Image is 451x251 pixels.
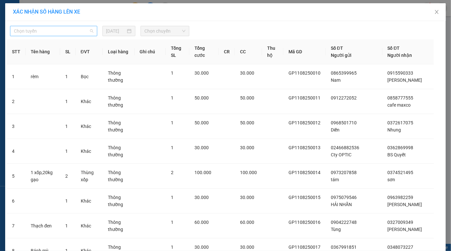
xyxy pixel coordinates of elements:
span: GP1108250012 [288,120,320,125]
span: GP1108250010 [288,70,320,76]
span: GP1108250015 [288,195,320,200]
span: 1 [171,195,173,200]
span: GP1108250014 [288,170,320,175]
td: Thông thường [103,64,135,89]
input: 11/08/2025 [106,27,126,35]
span: XÁC NHẬN SỐ HÀNG LÊN XE [13,9,80,15]
span: 0963982259 [388,195,414,200]
span: 1 [65,198,68,204]
th: Mã GD [283,39,326,64]
span: BS Quyết [388,152,406,157]
span: Chọn chuyến [144,26,185,36]
span: 0912272052 [331,95,357,100]
span: 1 [171,145,173,150]
span: 1 [65,124,68,129]
span: 30.000 [194,245,209,250]
td: 2 [7,89,26,114]
td: Khác [76,189,103,214]
span: GP1108250016 [288,220,320,225]
span: 1 [65,74,68,79]
td: Thông thường [103,89,135,114]
td: 3 [7,114,26,139]
span: Cty OPTIC [331,152,351,157]
span: [PERSON_NAME] [388,78,422,83]
span: [PERSON_NAME] [388,227,422,232]
span: 0858777555 [388,95,414,100]
span: tám [331,177,339,182]
span: GP1108250013 [288,145,320,150]
td: Khác [76,214,103,238]
span: 0904222748 [331,220,357,225]
th: SL [60,39,76,64]
span: 0348073227 [388,245,414,250]
span: close [434,9,439,15]
th: Thu hộ [262,39,283,64]
span: 02466882536 [331,145,359,150]
td: 5 [7,164,26,189]
span: 100.000 [194,170,211,175]
span: cafe maxco [388,102,411,108]
td: Thông thường [103,214,135,238]
span: 30.000 [240,245,254,250]
span: 30.000 [240,70,254,76]
span: [PERSON_NAME] [388,202,422,207]
span: 0915590333 [388,70,414,76]
th: CC [235,39,262,64]
td: Bọc [76,64,103,89]
td: Thùng xốp [76,164,103,189]
span: Nhung [388,127,401,132]
span: 1 [171,70,173,76]
th: Tên hàng [26,39,60,64]
span: 1 [65,223,68,228]
span: 0865399965 [331,70,357,76]
span: 0372617075 [388,120,414,125]
span: sơn [388,177,395,182]
th: STT [7,39,26,64]
span: 0968501710 [331,120,357,125]
span: 0374521495 [388,170,414,175]
td: 1 [7,64,26,89]
span: 0973207858 [331,170,357,175]
th: Tổng SL [166,39,189,64]
td: Thông thường [103,189,135,214]
span: 50.000 [240,95,254,100]
span: HẢI NHÃN [331,202,352,207]
span: GP1108250011 [288,95,320,100]
span: 1 [171,120,173,125]
td: Thông thường [103,114,135,139]
td: Khác [76,114,103,139]
span: Người gửi [331,53,351,58]
span: 1 [171,220,173,225]
td: Thạch đen [26,214,60,238]
span: 2 [65,173,68,179]
span: 30.000 [194,195,209,200]
td: 7 [7,214,26,238]
span: 30.000 [194,70,209,76]
span: 1 [65,149,68,154]
td: Thông thường [103,164,135,189]
span: 0367991851 [331,245,357,250]
span: 50.000 [194,120,209,125]
th: Tổng cước [189,39,219,64]
td: rèm [26,64,60,89]
span: 1 [65,99,68,104]
span: 100.000 [240,170,257,175]
span: 30.000 [240,145,254,150]
span: 2 [171,170,173,175]
span: Diến [331,127,340,132]
span: Nam [331,78,341,83]
span: Người nhận [388,53,412,58]
button: Close [428,3,446,21]
span: GP1108250017 [288,245,320,250]
span: 60.000 [240,220,254,225]
span: Số ĐT [388,46,400,51]
td: 6 [7,189,26,214]
span: Tùng [331,227,341,232]
span: 30.000 [240,195,254,200]
th: Ghi chú [135,39,166,64]
span: Số ĐT [331,46,343,51]
th: CR [219,39,235,64]
span: 1 [171,95,173,100]
td: Khác [76,139,103,164]
span: 30.000 [194,145,209,150]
